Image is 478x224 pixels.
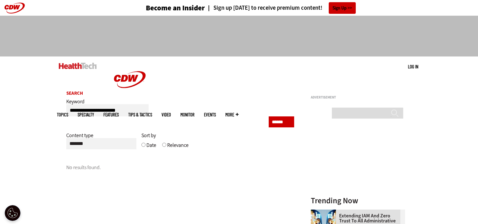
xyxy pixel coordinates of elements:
button: Open Preferences [5,205,20,221]
label: Content type [66,132,93,143]
a: Sign Up [329,2,356,14]
span: Sort by [141,132,156,139]
a: Log in [408,64,418,69]
span: Specialty [78,112,94,117]
span: Topics [57,112,68,117]
a: Become an Insider [122,4,205,12]
div: User menu [408,63,418,70]
label: Date [146,142,156,153]
div: Cookie Settings [5,205,20,221]
img: Home [106,56,153,103]
label: Relevance [167,142,189,153]
h3: Trending Now [311,197,405,205]
a: MonITor [180,112,195,117]
iframe: advertisement [311,102,405,180]
a: Sign up [DATE] to receive premium content! [205,5,322,11]
h3: Become an Insider [146,4,205,12]
iframe: advertisement [125,22,354,50]
a: Events [204,112,216,117]
a: Tips & Tactics [128,112,152,117]
a: Features [103,112,119,117]
p: No results found. [66,163,294,172]
a: abstract image of woman with pixelated face [311,210,339,215]
span: More [225,112,239,117]
a: CDW [106,98,153,104]
img: Home [59,63,97,69]
a: Video [162,112,171,117]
